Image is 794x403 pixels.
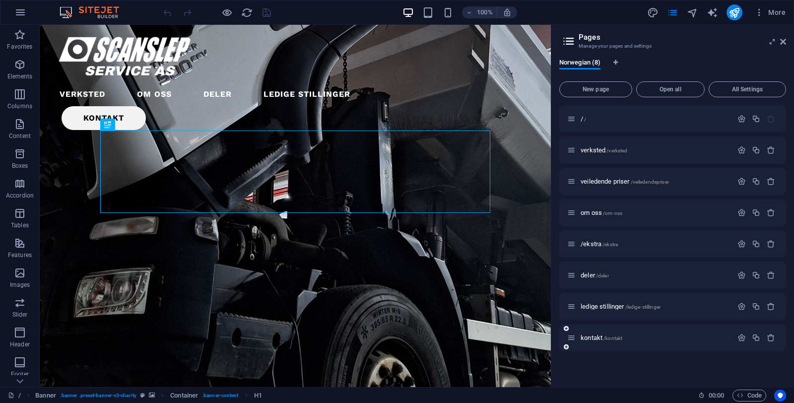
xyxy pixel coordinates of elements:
div: ledige stillinger/ledige-stillinger [578,303,732,310]
img: Editor Logo [57,6,132,18]
i: On resize automatically adjust zoom level to fit chosen device. [503,8,512,17]
i: Publish [728,7,740,18]
h2: Pages [579,33,786,42]
span: Click to open page [581,240,618,248]
div: Remove [767,302,775,311]
div: Duplicate [752,208,760,217]
div: Settings [737,115,746,123]
span: Click to open page [581,115,586,123]
div: Settings [737,177,746,186]
p: Favorites [7,43,32,51]
p: Features [8,251,32,259]
button: reload [241,6,253,18]
p: Tables [11,221,29,229]
div: Remove [767,208,775,217]
p: Elements [7,72,33,80]
div: // [578,116,732,122]
i: This element is a customizable preset [140,393,145,398]
div: Duplicate [752,177,760,186]
div: Duplicate [752,334,760,342]
span: Click to select. Double-click to edit [170,390,198,402]
div: Duplicate [752,115,760,123]
div: Settings [737,334,746,342]
p: Accordion [6,192,34,200]
span: Click to open page [581,303,661,310]
div: /ekstra/ekstra [578,241,732,247]
button: publish [727,4,742,20]
div: Remove [767,240,775,248]
button: pages [667,6,679,18]
div: Remove [767,271,775,279]
span: Click to open page [581,146,627,154]
div: Settings [737,271,746,279]
span: Click to select. Double-click to edit [35,390,56,402]
div: verksted/verksted [578,147,732,153]
p: Header [10,340,30,348]
span: Click to select. Double-click to edit [254,390,262,402]
span: /deler [596,273,609,278]
div: Settings [737,146,746,154]
span: . banner .preset-banner-v3-charity [60,390,136,402]
span: All Settings [713,86,782,92]
span: /ledige-stillinger [625,304,661,310]
div: Settings [737,208,746,217]
button: Usercentrics [774,390,786,402]
div: kontakt/kontakt [578,335,732,341]
span: Click to open page [581,209,622,216]
span: Open all [641,86,700,92]
p: Boxes [12,162,28,170]
span: /ekstra [602,242,618,247]
button: New page [559,81,632,97]
span: Norwegian (8) [559,57,600,70]
h6: Session time [698,390,725,402]
button: More [750,4,790,20]
p: Images [10,281,30,289]
div: Duplicate [752,302,760,311]
p: Content [9,132,31,140]
div: Duplicate [752,240,760,248]
span: Click to open page [581,178,669,185]
button: text_generator [707,6,719,18]
span: /veiledendepriser [631,179,669,185]
span: / [584,117,586,122]
button: navigator [687,6,699,18]
span: Code [737,390,762,402]
span: New page [564,86,628,92]
button: All Settings [709,81,786,97]
span: /verksted [606,148,627,153]
p: Footer [11,370,29,378]
button: 100% [462,6,497,18]
span: /kontakt [603,336,622,341]
h3: Manage your pages and settings [579,42,766,51]
button: Code [732,390,766,402]
h6: 100% [477,6,493,18]
div: Duplicate [752,146,760,154]
nav: breadcrumb [35,390,262,402]
div: Remove [767,177,775,186]
span: : [716,392,717,399]
a: Click to cancel selection. Double-click to open Pages [8,390,21,402]
span: /om-oss [603,210,622,216]
i: Reload page [241,7,253,18]
span: 00 00 [709,390,724,402]
div: The startpage cannot be deleted [767,115,775,123]
i: AI Writer [707,7,718,18]
div: Settings [737,240,746,248]
span: . banner-content [202,390,238,402]
span: Click to open page [581,271,609,279]
div: deler/deler [578,272,732,278]
div: veiledende priser/veiledendepriser [578,178,732,185]
span: Click to open page [581,334,622,341]
div: Duplicate [752,271,760,279]
i: Navigator [687,7,698,18]
div: Remove [767,334,775,342]
div: Settings [737,302,746,311]
div: Language Tabs [559,59,786,77]
button: design [647,6,659,18]
span: More [754,7,786,17]
p: Slider [12,311,28,319]
i: This element contains a background [149,393,155,398]
p: Columns [7,102,32,110]
button: Click here to leave preview mode and continue editing [221,6,233,18]
div: Remove [767,146,775,154]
